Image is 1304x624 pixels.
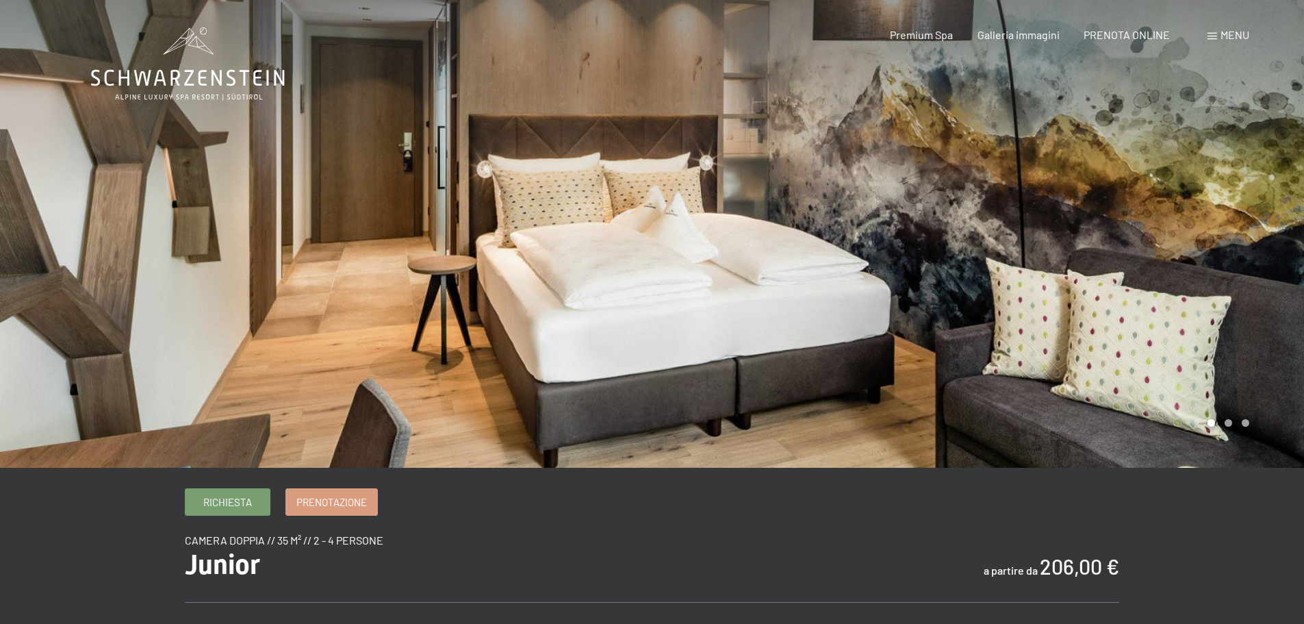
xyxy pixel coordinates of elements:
a: Galleria immagini [977,28,1060,41]
span: Menu [1220,28,1249,41]
a: Richiesta [186,489,270,515]
b: 206,00 € [1040,554,1119,579]
a: Premium Spa [890,28,953,41]
span: Richiesta [203,495,252,510]
a: PRENOTA ONLINE [1084,28,1170,41]
span: a partire da [984,564,1038,577]
a: Prenotazione [286,489,377,515]
span: Junior [185,549,260,581]
span: camera doppia // 35 m² // 2 - 4 persone [185,534,383,547]
span: Prenotazione [296,495,367,510]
